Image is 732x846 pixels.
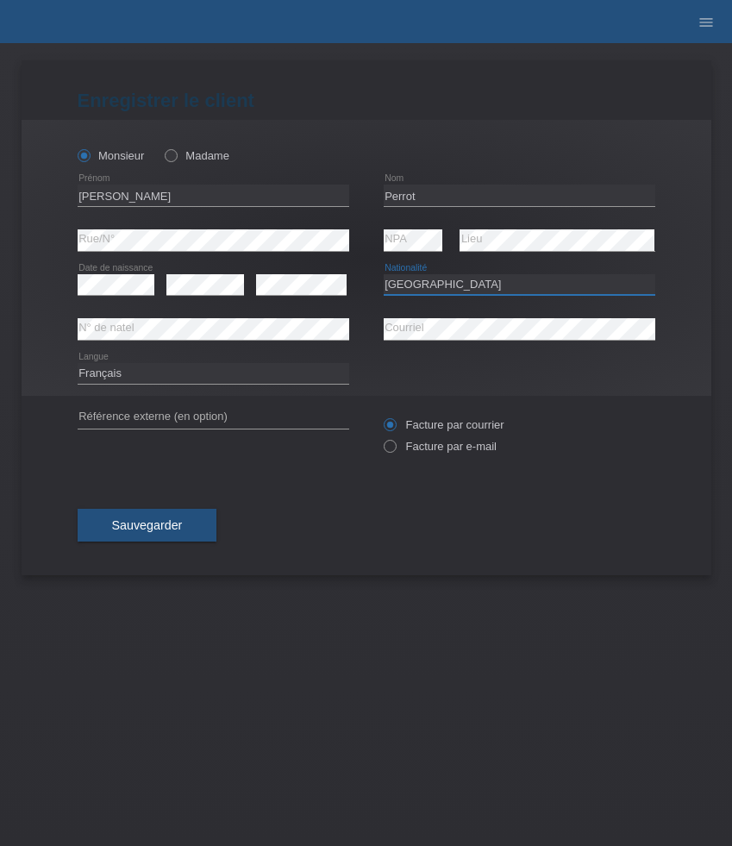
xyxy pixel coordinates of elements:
[165,149,176,160] input: Madame
[112,518,183,532] span: Sauvegarder
[78,90,655,111] h1: Enregistrer le client
[78,509,217,542] button: Sauvegarder
[384,440,395,461] input: Facture par e-mail
[78,149,89,160] input: Monsieur
[384,418,504,431] label: Facture par courrier
[384,440,497,453] label: Facture par e-mail
[165,149,229,162] label: Madame
[698,14,715,31] i: menu
[384,418,395,440] input: Facture par courrier
[689,16,723,27] a: menu
[78,149,145,162] label: Monsieur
